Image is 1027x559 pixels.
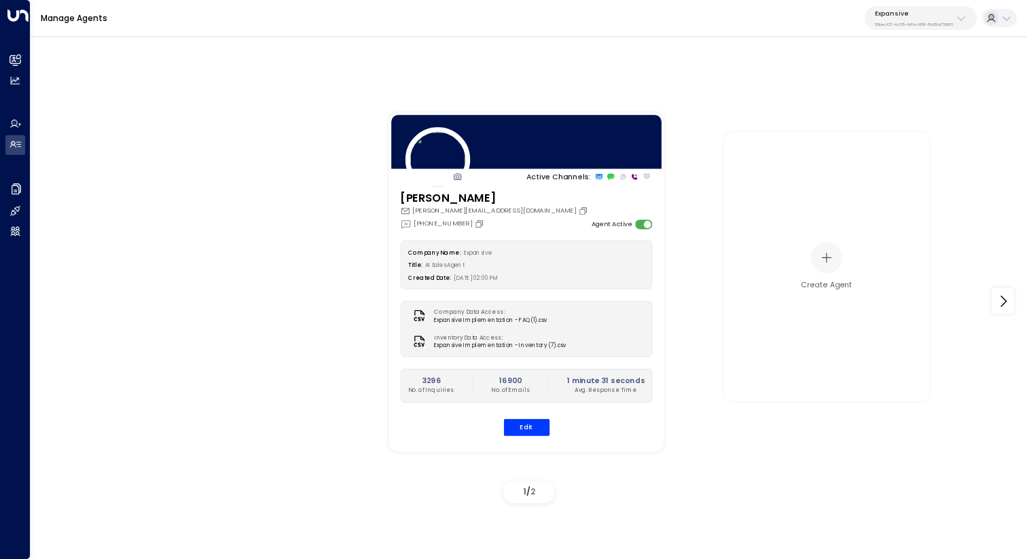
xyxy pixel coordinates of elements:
[530,486,535,497] span: 2
[400,206,590,215] div: [PERSON_NAME][EMAIL_ADDRESS][DOMAIN_NAME]
[566,376,644,386] h2: 1 minute 31 seconds
[865,6,977,30] button: Expansive55becf27-4c58-461a-955f-8d25af7395f3
[591,219,631,229] label: Agent Active
[408,376,454,386] h2: 3296
[523,486,526,497] span: 1
[408,275,451,283] label: Created Date:
[454,275,499,283] span: [DATE] 02:00 PM
[503,481,554,503] div: /
[433,317,547,325] span: Expansive Implementation - FAQ (1).csv
[400,218,486,229] div: [PHONE_NUMBER]
[491,376,530,386] h2: 16900
[526,171,591,182] p: Active Channels:
[408,386,454,395] p: No. of Inquiries
[425,262,465,270] span: AI Sales Agent
[433,333,561,342] label: Inventory Data Access:
[463,249,491,257] span: Expansive
[875,22,953,27] p: 55becf27-4c58-461a-955f-8d25af7395f3
[433,342,565,350] span: Expansive Implementation - Inventory (7).csv
[41,12,107,24] a: Manage Agents
[400,190,590,206] h3: [PERSON_NAME]
[408,262,422,270] label: Title:
[801,280,852,291] div: Create Agent
[875,10,953,18] p: Expansive
[408,249,461,257] label: Company Name:
[503,419,549,436] button: Edit
[433,308,542,316] label: Company Data Access:
[491,386,530,395] p: No. of Emails
[578,206,590,215] button: Copy
[474,219,486,228] button: Copy
[566,386,644,395] p: Avg. Response Time
[405,127,469,192] img: 11_headshot.jpg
